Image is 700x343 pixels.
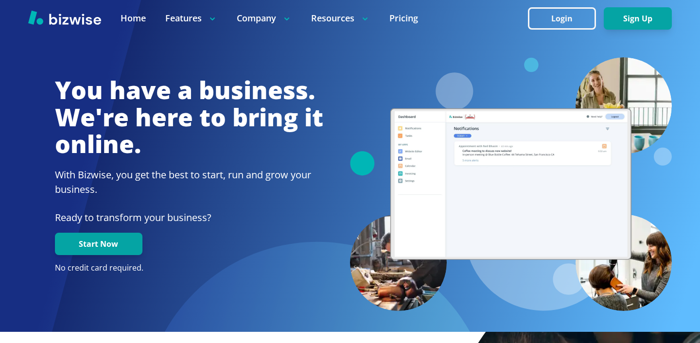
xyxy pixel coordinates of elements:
p: No credit card required. [55,263,323,274]
p: Ready to transform your business? [55,210,323,225]
p: Resources [311,12,370,24]
button: Login [528,7,596,30]
button: Start Now [55,233,142,255]
a: Pricing [389,12,418,24]
img: Bizwise Logo [28,10,101,25]
a: Home [121,12,146,24]
p: Features [165,12,217,24]
button: Sign Up [604,7,672,30]
h2: With Bizwise, you get the best to start, run and grow your business. [55,168,323,197]
a: Login [528,14,604,23]
h1: You have a business. We're here to bring it online. [55,77,323,158]
a: Sign Up [604,14,672,23]
a: Start Now [55,240,142,249]
p: Company [237,12,292,24]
